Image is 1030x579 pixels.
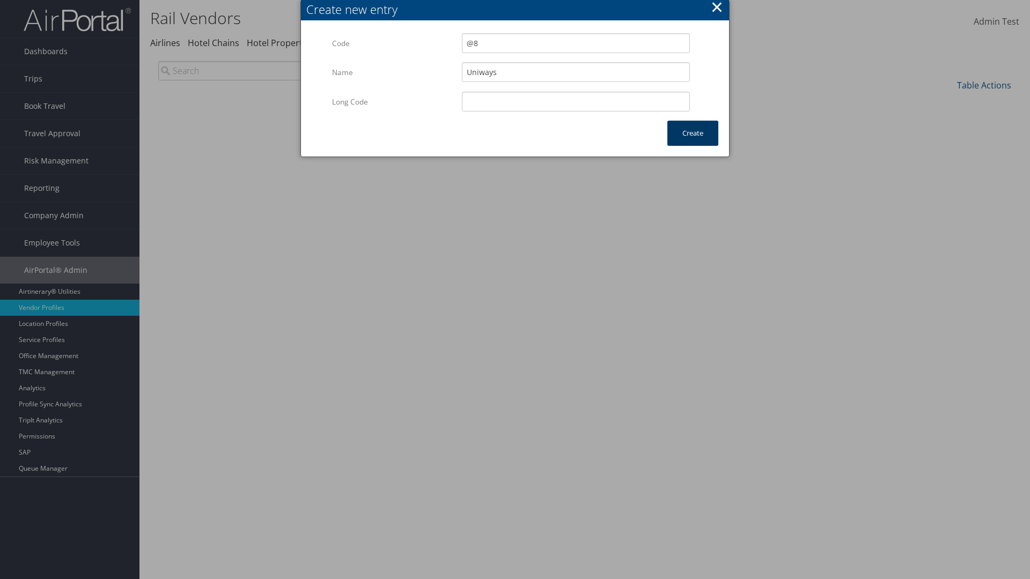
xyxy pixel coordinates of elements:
div: Create new entry [306,1,729,18]
label: Long Code [332,92,454,112]
button: Create [667,121,718,146]
label: Name [332,62,454,83]
label: Code [332,33,454,54]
